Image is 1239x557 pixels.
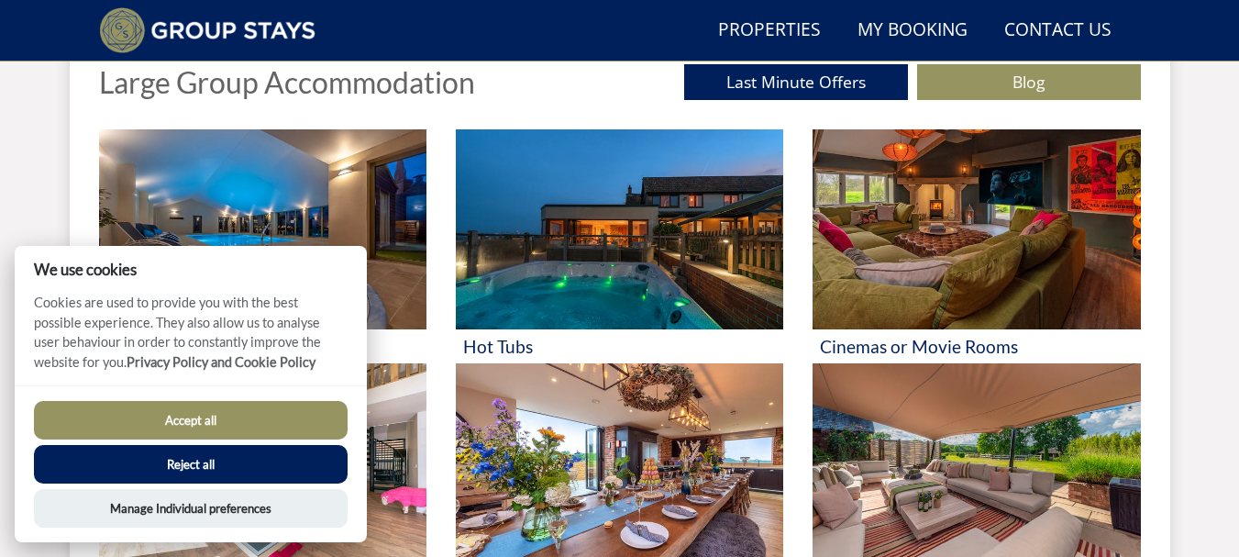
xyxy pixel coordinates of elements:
[15,261,367,278] h2: We use cookies
[99,7,316,53] img: Group Stays
[34,489,348,528] button: Manage Individual preferences
[917,64,1141,100] a: Blog
[711,10,828,51] a: Properties
[456,129,783,363] a: 'Hot Tubs' - Large Group Accommodation Holiday Ideas Hot Tubs
[99,129,426,363] a: 'Swimming Pool' - Large Group Accommodation Holiday Ideas Swimming Pool
[34,401,348,440] button: Accept all
[850,10,975,51] a: My Booking
[34,445,348,484] button: Reject all
[99,129,426,329] img: 'Swimming Pool' - Large Group Accommodation Holiday Ideas
[127,354,315,370] a: Privacy Policy and Cookie Policy
[456,129,783,329] img: 'Hot Tubs' - Large Group Accommodation Holiday Ideas
[813,129,1140,363] a: 'Cinemas or Movie Rooms' - Large Group Accommodation Holiday Ideas Cinemas or Movie Rooms
[820,337,1133,356] h3: Cinemas or Movie Rooms
[463,337,776,356] h3: Hot Tubs
[684,64,908,100] a: Last Minute Offers
[99,66,475,98] h1: Large Group Accommodation
[813,129,1140,329] img: 'Cinemas or Movie Rooms' - Large Group Accommodation Holiday Ideas
[15,293,367,385] p: Cookies are used to provide you with the best possible experience. They also allow us to analyse ...
[997,10,1119,51] a: Contact Us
